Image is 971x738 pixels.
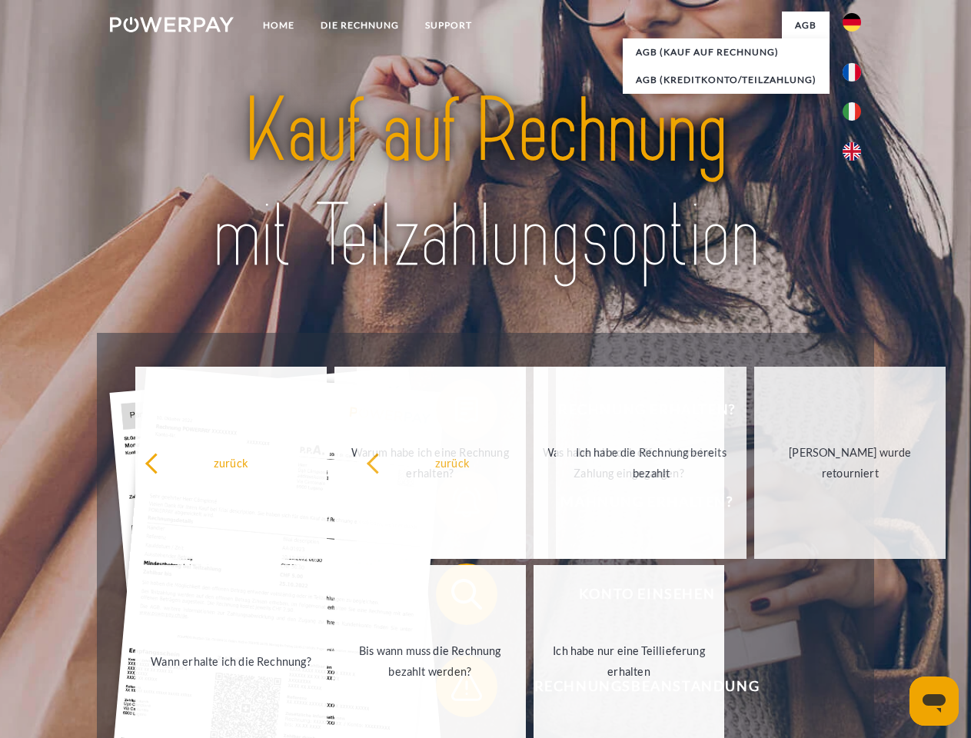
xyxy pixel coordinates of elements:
[843,63,861,81] img: fr
[909,676,959,726] iframe: Schaltfläche zum Öffnen des Messaging-Fensters
[308,12,412,39] a: DIE RECHNUNG
[763,442,936,484] div: [PERSON_NAME] wurde retourniert
[344,640,517,682] div: Bis wann muss die Rechnung bezahlt werden?
[145,452,318,473] div: zurück
[145,650,318,671] div: Wann erhalte ich die Rechnung?
[110,17,234,32] img: logo-powerpay-white.svg
[843,13,861,32] img: de
[147,74,824,294] img: title-powerpay_de.svg
[412,12,485,39] a: SUPPORT
[250,12,308,39] a: Home
[565,442,738,484] div: Ich habe die Rechnung bereits bezahlt
[843,142,861,161] img: en
[366,452,539,473] div: zurück
[623,38,830,66] a: AGB (Kauf auf Rechnung)
[782,12,830,39] a: agb
[843,102,861,121] img: it
[623,66,830,94] a: AGB (Kreditkonto/Teilzahlung)
[543,640,716,682] div: Ich habe nur eine Teillieferung erhalten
